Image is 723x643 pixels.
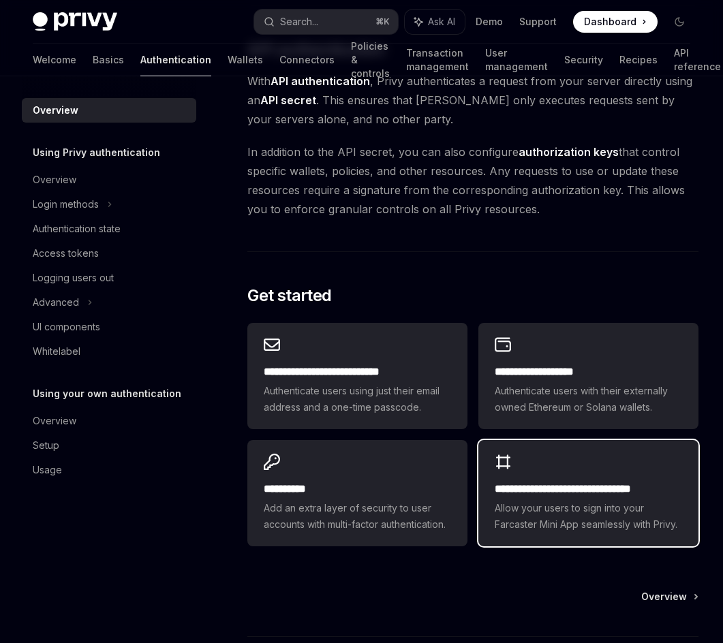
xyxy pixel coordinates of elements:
[247,142,698,219] span: In addition to the API secret, you can also configure that control specific wallets, policies, an...
[22,339,196,364] a: Whitelabel
[264,500,451,533] span: Add an extra layer of security to user accounts with multi-factor authentication.
[33,343,80,360] div: Whitelabel
[33,437,59,454] div: Setup
[247,72,698,129] span: With , Privy authenticates a request from your server directly using an . This ensures that [PERS...
[33,172,76,188] div: Overview
[584,15,636,29] span: Dashboard
[519,15,557,29] a: Support
[33,221,121,237] div: Authentication state
[33,102,78,119] div: Overview
[33,144,160,161] h5: Using Privy authentication
[33,12,117,31] img: dark logo
[22,168,196,192] a: Overview
[264,383,451,415] span: Authenticate users using just their email address and a one-time passcode.
[279,44,335,76] a: Connectors
[668,11,690,33] button: Toggle dark mode
[260,93,316,107] strong: API secret
[247,285,331,307] span: Get started
[641,590,687,603] span: Overview
[22,315,196,339] a: UI components
[280,14,318,30] div: Search...
[351,44,390,76] a: Policies & controls
[619,44,658,76] a: Recipes
[33,319,100,335] div: UI components
[641,590,697,603] a: Overview
[33,294,79,311] div: Advanced
[674,44,721,76] a: API reference
[93,44,124,76] a: Basics
[140,44,211,76] a: Authentication
[22,409,196,433] a: Overview
[495,500,682,533] span: Allow your users to sign into your Farcaster Mini App seamlessly with Privy.
[428,15,455,29] span: Ask AI
[476,15,503,29] a: Demo
[33,386,181,402] h5: Using your own authentication
[254,10,398,34] button: Search...⌘K
[33,245,99,262] div: Access tokens
[485,44,548,76] a: User management
[22,98,196,123] a: Overview
[573,11,658,33] a: Dashboard
[519,145,619,159] strong: authorization keys
[375,16,390,27] span: ⌘ K
[495,383,682,415] span: Authenticate users with their externally owned Ethereum or Solana wallets.
[22,458,196,482] a: Usage
[22,266,196,290] a: Logging users out
[33,44,76,76] a: Welcome
[406,44,469,76] a: Transaction management
[478,323,698,429] a: **** **** **** ****Authenticate users with their externally owned Ethereum or Solana wallets.
[22,433,196,458] a: Setup
[33,413,76,429] div: Overview
[405,10,465,34] button: Ask AI
[247,440,467,546] a: **** *****Add an extra layer of security to user accounts with multi-factor authentication.
[271,74,370,88] strong: API authentication
[22,241,196,266] a: Access tokens
[33,196,99,213] div: Login methods
[33,462,62,478] div: Usage
[22,217,196,241] a: Authentication state
[564,44,603,76] a: Security
[228,44,263,76] a: Wallets
[33,270,114,286] div: Logging users out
